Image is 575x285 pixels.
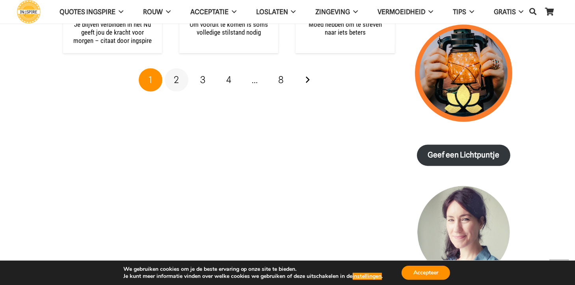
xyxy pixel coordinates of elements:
[315,8,350,16] span: Zingeving
[226,74,231,85] span: 4
[415,186,512,283] img: Inge Geertzen - schrijfster Ingspire.nl, markteer en handmassage therapeut
[353,273,382,280] button: instellingen
[525,2,541,21] a: Zoeken
[256,8,288,16] span: Loslaten
[165,68,188,92] a: Pagina 2
[246,2,306,22] a: Loslaten
[453,8,466,16] span: TIPS
[133,2,181,22] a: ROUW
[428,150,499,159] strong: Geef een Lichtpuntje
[123,273,383,280] p: Je kunt meer informatie vinden over welke cookies we gebruiken of deze uitschakelen in de .
[494,8,516,16] span: GRATIS
[143,8,163,16] span: ROUW
[484,2,534,22] a: GRATIS
[415,24,512,122] img: lichtpuntjes voor in donkere tijden
[269,68,293,92] a: Pagina 8
[190,20,268,36] a: Om vooruit te komen is soms volledige stilstand nodig
[200,74,205,85] span: 3
[368,2,443,22] a: VERMOEIDHEID
[443,2,484,22] a: TIPS
[278,74,284,85] span: 8
[50,2,133,22] a: QUOTES INGSPIRE
[123,266,383,273] p: We gebruiken cookies om je de beste ervaring op onze site te bieden.
[309,20,382,36] a: Moed hebben om te streven naar iets beters
[217,68,241,92] a: Pagina 4
[417,144,510,166] a: Geef een Lichtpuntje
[149,74,152,85] span: 1
[305,2,368,22] a: Zingeving
[190,8,229,16] span: Acceptatie
[73,20,152,44] a: Je blijven verbinden in het Nu geeft jou de kracht voor morgen – citaat door ingspire
[174,74,179,85] span: 2
[243,68,267,92] span: …
[191,68,215,92] a: Pagina 3
[402,266,450,280] button: Accepteer
[549,259,569,279] a: Terug naar top
[378,8,425,16] span: VERMOEIDHEID
[60,8,115,16] span: QUOTES INGSPIRE
[139,68,162,92] span: Pagina 1
[181,2,246,22] a: Acceptatie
